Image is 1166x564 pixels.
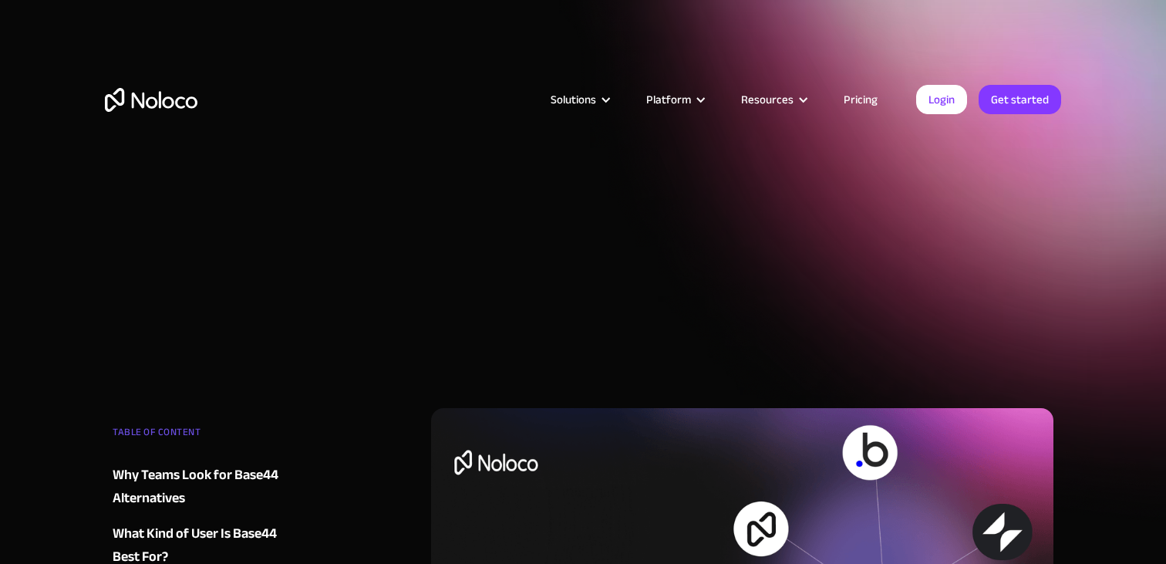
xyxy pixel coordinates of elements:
div: Platform [627,89,722,110]
div: Resources [722,89,824,110]
div: Solutions [551,89,596,110]
a: home [105,88,197,112]
a: Why Teams Look for Base44 Alternatives [113,464,299,510]
div: Solutions [531,89,627,110]
div: Platform [646,89,691,110]
a: Pricing [824,89,897,110]
div: Resources [741,89,794,110]
a: Get started [979,85,1061,114]
a: Login [916,85,967,114]
div: TABLE OF CONTENT [113,420,299,451]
